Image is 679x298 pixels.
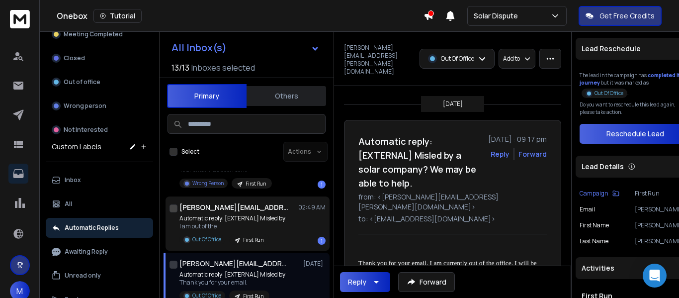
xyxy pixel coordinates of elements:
[491,149,509,159] button: Reply
[65,248,108,256] p: Awaiting Reply
[579,6,662,26] button: Get Free Credits
[46,242,153,262] button: Awaiting Reply
[46,218,153,238] button: Automatic Replies
[599,11,655,21] p: Get Free Credits
[57,9,424,23] div: Onebox
[318,237,326,245] div: 1
[580,190,619,198] button: Campaign
[518,149,547,159] div: Forward
[64,102,106,110] p: Wrong person
[443,100,463,108] p: [DATE]
[64,54,85,62] p: Closed
[398,272,455,292] button: Forward
[164,38,328,58] button: All Inbox(s)
[488,134,547,144] p: [DATE] : 09:17 pm
[46,24,153,44] button: Meeting Completed
[344,44,414,76] p: [PERSON_NAME][EMAIL_ADDRESS][PERSON_NAME][DOMAIN_NAME]
[179,202,289,212] h1: [PERSON_NAME][EMAIL_ADDRESS][DOMAIN_NAME]
[65,176,81,184] p: Inbox
[358,134,482,190] h1: Automatic reply: [EXTERNAL] Misled by a solar company? We may be able to help.
[171,62,189,74] span: 13 / 13
[580,221,609,229] p: First Name
[243,236,263,244] p: First Run
[582,162,624,172] p: Lead Details
[474,11,522,21] p: Solar Dispute
[298,203,326,211] p: 02:49 AM
[503,55,520,63] p: Add to
[179,222,285,230] p: I am out of the
[171,43,227,53] h1: All Inbox(s)
[580,205,595,213] p: Email
[358,214,547,224] p: to: <[EMAIL_ADDRESS][DOMAIN_NAME]>
[46,170,153,190] button: Inbox
[340,272,390,292] button: Reply
[643,264,667,288] div: Open Intercom Messenger
[52,142,101,152] h3: Custom Labels
[46,120,153,140] button: Not Interested
[358,192,547,212] p: from: <[PERSON_NAME][EMAIL_ADDRESS][PERSON_NAME][DOMAIN_NAME]>
[179,279,285,287] p: Thank you for your email.
[247,85,326,107] button: Others
[179,214,285,222] p: Automatic reply: [EXTERNAL] Misled by
[580,237,608,245] p: Last Name
[246,180,266,188] p: First Run
[46,194,153,214] button: All
[93,9,142,23] button: Tutorial
[303,260,326,268] p: [DATE]
[348,277,366,287] div: Reply
[46,96,153,116] button: Wrong person
[167,84,247,108] button: Primary
[192,180,224,187] p: Wrong Person
[441,55,474,63] p: Out Of Office
[181,148,199,156] label: Select
[65,200,72,208] p: All
[65,272,101,280] p: Unread only
[64,30,123,38] p: Meeting Completed
[582,44,641,54] p: Lead Reschedule
[580,190,608,198] p: Campaign
[594,90,623,97] p: Out Of Office
[179,259,289,269] h1: [PERSON_NAME][EMAIL_ADDRESS][PERSON_NAME][DOMAIN_NAME]
[192,236,221,243] p: Out Of Office
[191,62,255,74] h3: Inboxes selected
[64,78,100,86] p: Out of office
[46,266,153,286] button: Unread only
[46,72,153,92] button: Out of office
[46,48,153,68] button: Closed
[318,181,326,189] div: 1
[65,224,119,232] p: Automatic Replies
[179,271,285,279] p: Automatic reply: [EXTERNAL] Misled by
[64,126,108,134] p: Not Interested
